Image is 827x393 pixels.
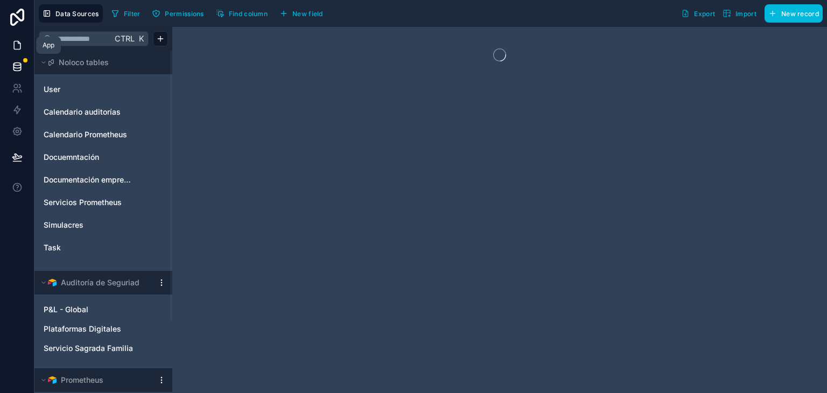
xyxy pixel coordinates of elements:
[124,10,141,18] span: Filter
[61,375,103,385] span: Prometheus
[39,103,168,121] div: Calendario auditorías
[44,220,131,230] a: Simulacres
[39,171,168,188] div: Documentación empresa
[48,278,57,287] img: Airtable Logo
[44,324,121,334] span: Plataformas Digitales
[212,5,271,22] button: Find column
[44,107,121,117] span: Calendario auditorías
[114,32,136,45] span: Ctrl
[44,242,61,253] span: Task
[44,304,88,315] span: P&L - Global
[148,5,212,22] a: Permissions
[44,324,142,334] a: Plataformas Digitales
[44,129,131,140] a: Calendario Prometheus
[107,5,144,22] button: Filter
[44,152,99,163] span: Docuemntación
[44,304,142,315] a: P&L - Global
[760,4,823,23] a: New record
[719,4,760,23] button: Import
[137,35,145,43] span: K
[44,84,60,95] span: User
[229,10,268,18] span: Find column
[39,239,168,256] div: Task
[39,149,168,166] div: Docuemntación
[43,41,54,50] div: App
[44,220,83,230] span: Simulacres
[44,107,131,117] a: Calendario auditorías
[59,57,109,68] span: Noloco tables
[44,197,122,208] span: Servicios Prometheus
[39,194,168,211] div: Servicios Prometheus
[276,5,327,22] button: New field
[765,4,823,23] button: New record
[44,84,131,95] a: User
[39,216,168,234] div: Simulacres
[148,5,207,22] button: Permissions
[44,129,127,140] span: Calendario Prometheus
[781,10,819,18] span: New record
[694,10,715,18] span: Export
[39,340,168,357] div: Servicio Sagrada Familia
[735,10,756,18] span: Import
[39,275,153,290] button: Airtable LogoAuditoría de Seguriad
[39,126,168,143] div: Calendario Prometheus
[165,10,204,18] span: Permissions
[55,10,99,18] span: Data Sources
[39,301,168,318] div: P&L - Global
[677,4,719,23] button: Export
[39,4,103,23] button: Data Sources
[39,81,168,98] div: User
[292,10,323,18] span: New field
[48,376,57,384] img: Airtable Logo
[44,197,131,208] a: Servicios Prometheus
[44,174,131,185] a: Documentación empresa
[61,277,139,288] span: Auditoría de Seguriad
[44,343,133,354] span: Servicio Sagrada Familia
[44,343,142,354] a: Servicio Sagrada Familia
[39,320,168,338] div: Plataformas Digitales
[44,242,131,253] a: Task
[39,373,153,388] button: Airtable LogoPrometheus
[44,152,131,163] a: Docuemntación
[39,55,162,70] button: Noloco tables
